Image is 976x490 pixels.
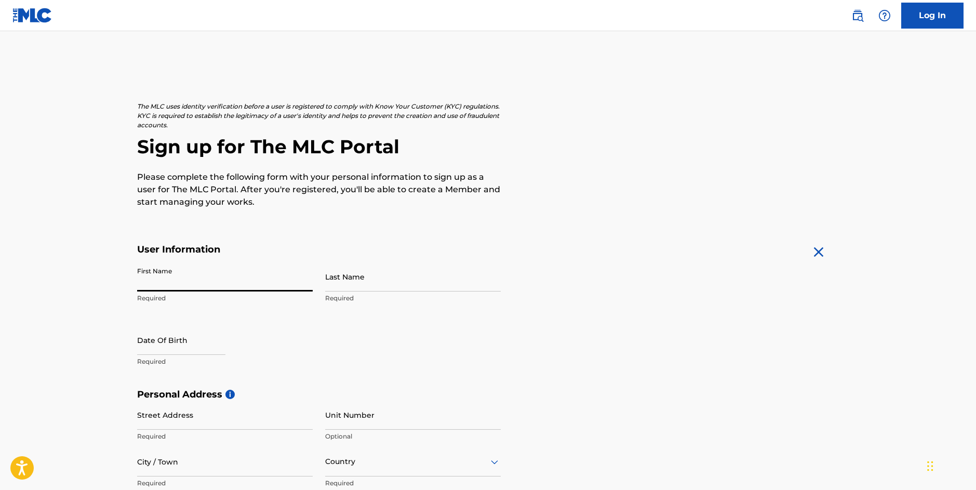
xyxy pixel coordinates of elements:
[137,389,839,401] h5: Personal Address
[137,102,501,130] p: The MLC uses identity verification before a user is registered to comply with Know Your Customer ...
[137,479,313,488] p: Required
[137,244,501,256] h5: User Information
[878,9,891,22] img: help
[325,479,501,488] p: Required
[137,135,839,158] h2: Sign up for The MLC Portal
[325,294,501,303] p: Required
[810,244,827,260] img: close
[225,390,235,399] span: i
[325,432,501,441] p: Optional
[137,432,313,441] p: Required
[137,294,313,303] p: Required
[137,357,313,366] p: Required
[137,171,501,208] p: Please complete the following form with your personal information to sign up as a user for The ML...
[847,5,868,26] a: Public Search
[12,8,52,23] img: MLC Logo
[851,9,864,22] img: search
[874,5,895,26] div: Help
[927,451,933,482] div: Drag
[901,3,964,29] a: Log In
[924,440,976,490] iframe: Chat Widget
